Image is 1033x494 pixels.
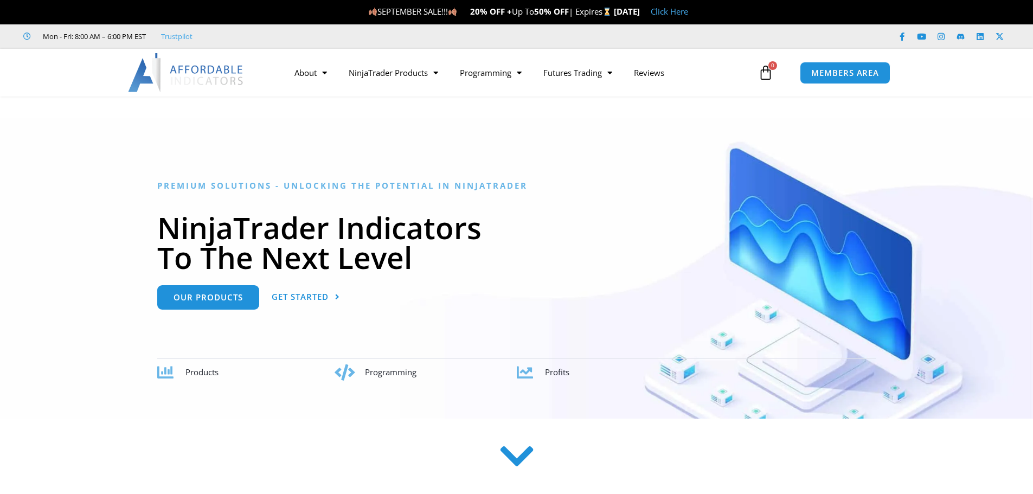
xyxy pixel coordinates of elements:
span: Get Started [272,293,329,301]
a: Trustpilot [161,30,193,43]
span: SEPTEMBER SALE!!! Up To | Expires [368,6,614,17]
img: LogoAI | Affordable Indicators – NinjaTrader [128,53,245,92]
h1: NinjaTrader Indicators To The Next Level [157,213,876,272]
a: NinjaTrader Products [338,60,449,85]
span: Our Products [174,293,243,301]
a: Futures Trading [532,60,623,85]
span: Mon - Fri: 8:00 AM – 6:00 PM EST [40,30,146,43]
span: MEMBERS AREA [811,69,879,77]
strong: [DATE] [614,6,640,17]
nav: Menu [284,60,755,85]
img: ⌛ [603,8,611,16]
a: MEMBERS AREA [800,62,890,84]
span: Profits [545,367,569,377]
strong: 50% OFF [534,6,569,17]
span: Products [185,367,219,377]
img: 🍂 [369,8,377,16]
a: Programming [449,60,532,85]
a: Click Here [651,6,688,17]
span: 0 [768,61,777,70]
img: 🍂 [448,8,457,16]
strong: 20% OFF + [470,6,512,17]
a: Get Started [272,285,340,310]
a: 0 [742,57,790,88]
a: Reviews [623,60,675,85]
span: Programming [365,367,416,377]
h6: Premium Solutions - Unlocking the Potential in NinjaTrader [157,181,876,191]
a: About [284,60,338,85]
a: Our Products [157,285,259,310]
